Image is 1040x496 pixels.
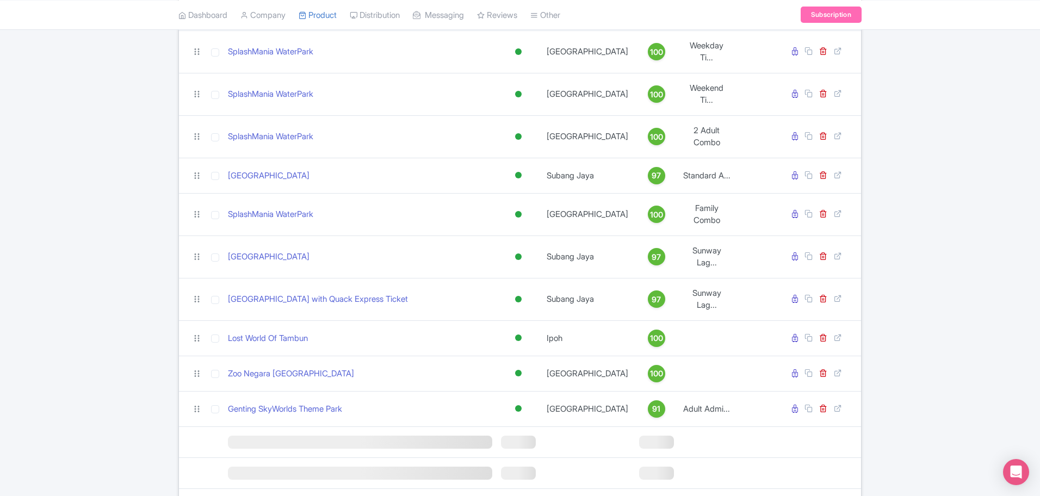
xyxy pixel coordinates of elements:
[678,158,735,193] td: Standard A...
[540,158,635,193] td: Subang Jaya
[513,168,524,183] div: Active
[1003,459,1029,485] div: Open Intercom Messenger
[513,129,524,145] div: Active
[678,278,735,320] td: Sunway Lag...
[650,46,663,58] span: 100
[639,400,674,418] a: 91
[678,115,735,158] td: 2 Adult Combo
[639,128,674,145] a: 100
[540,391,635,426] td: [GEOGRAPHIC_DATA]
[639,330,674,347] a: 100
[513,330,524,346] div: Active
[228,251,309,263] a: [GEOGRAPHIC_DATA]
[513,249,524,265] div: Active
[228,368,354,380] a: Zoo Negara [GEOGRAPHIC_DATA]
[801,7,862,23] a: Subscription
[513,44,524,60] div: Active
[540,320,635,356] td: Ipoh
[228,403,342,416] a: Genting SkyWorlds Theme Park
[513,292,524,307] div: Active
[678,391,735,426] td: Adult Admi...
[650,89,663,101] span: 100
[639,167,674,184] a: 97
[540,193,635,235] td: [GEOGRAPHIC_DATA]
[650,209,663,221] span: 100
[678,235,735,278] td: Sunway Lag...
[513,365,524,381] div: Active
[513,86,524,102] div: Active
[652,170,661,182] span: 97
[650,131,663,143] span: 100
[228,46,313,58] a: SplashMania WaterPark
[540,356,635,391] td: [GEOGRAPHIC_DATA]
[228,170,309,182] a: [GEOGRAPHIC_DATA]
[513,401,524,417] div: Active
[540,73,635,115] td: [GEOGRAPHIC_DATA]
[639,85,674,103] a: 100
[540,30,635,73] td: [GEOGRAPHIC_DATA]
[678,193,735,235] td: Family Combo
[652,294,661,306] span: 97
[639,365,674,382] a: 100
[513,207,524,222] div: Active
[652,403,660,415] span: 91
[678,30,735,73] td: Weekday Ti...
[540,278,635,320] td: Subang Jaya
[228,208,313,221] a: SplashMania WaterPark
[678,73,735,115] td: Weekend Ti...
[228,131,313,143] a: SplashMania WaterPark
[540,235,635,278] td: Subang Jaya
[228,332,308,345] a: Lost World Of Tambun
[228,88,313,101] a: SplashMania WaterPark
[639,206,674,223] a: 100
[639,290,674,308] a: 97
[228,293,408,306] a: [GEOGRAPHIC_DATA] with Quack Express Ticket
[639,43,674,60] a: 100
[652,251,661,263] span: 97
[540,115,635,158] td: [GEOGRAPHIC_DATA]
[650,332,663,344] span: 100
[639,248,674,265] a: 97
[650,368,663,380] span: 100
